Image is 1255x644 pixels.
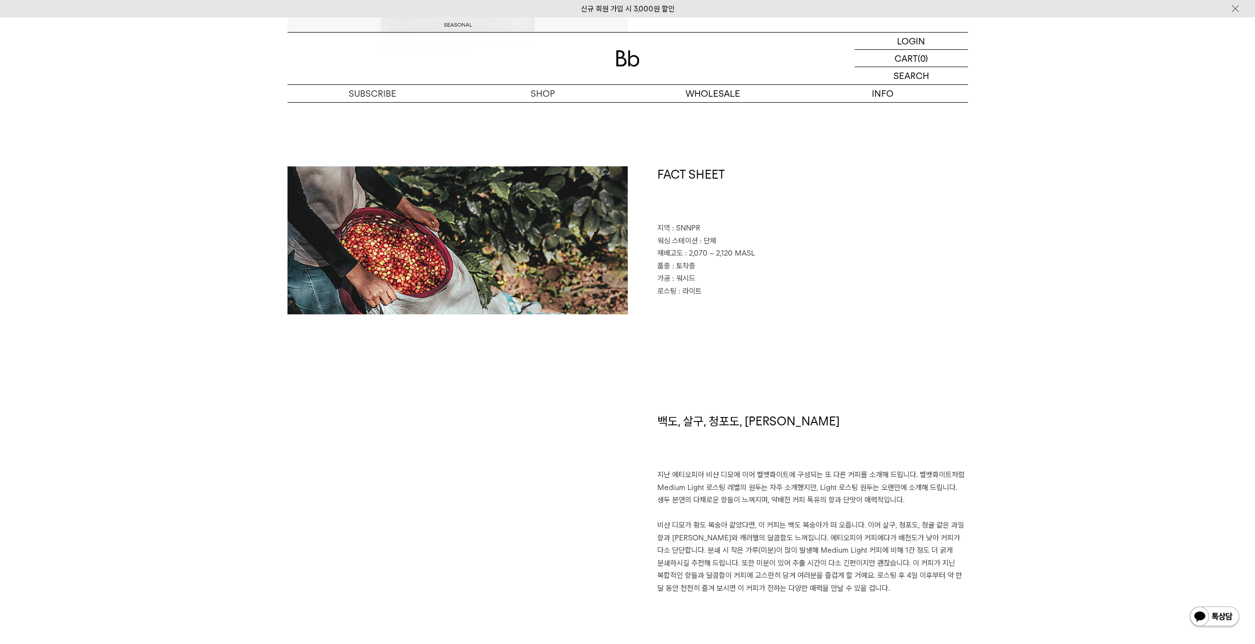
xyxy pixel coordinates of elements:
span: : 토착종 [672,262,695,270]
span: 로스팅 [657,287,677,296]
span: 품종 [657,262,670,270]
span: 지역 [657,224,670,232]
p: CART [895,50,918,67]
span: : SNNPR [672,224,700,232]
p: WHOLESALE [628,85,798,102]
span: : 라이트 [679,287,702,296]
a: CART (0) [855,50,968,67]
p: SEARCH [894,67,929,84]
p: (0) [918,50,928,67]
span: 재배고도 [657,249,683,258]
img: 에티오피아 단체 [287,166,628,314]
img: 카카오톡 채널 1:1 채팅 버튼 [1189,606,1240,629]
a: SUBSCRIBE [287,85,458,102]
a: LOGIN [855,33,968,50]
p: INFO [798,85,968,102]
img: 로고 [616,50,640,67]
h1: FACT SHEET [657,166,968,223]
p: LOGIN [897,33,925,49]
span: : 2,070 ~ 2,120 MASL [685,249,755,258]
span: 워싱 스테이션 [657,236,698,245]
a: SHOP [458,85,628,102]
span: : 단체 [700,236,717,245]
span: : 워시드 [672,274,695,283]
p: 지난 에티오피아 비샨 디모에 이어 벨벳화이트에 구성되는 또 다른 커피를 소개해 드립니다. 벨벳화이트처럼 Medium Light 로스팅 레벨의 원두는 자주 소개했지만, Ligh... [657,469,968,595]
h1: 백도, 살구, 청포도, [PERSON_NAME] [657,413,968,469]
span: 가공 [657,274,670,283]
a: 신규 회원 가입 시 3,000원 할인 [581,4,675,13]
